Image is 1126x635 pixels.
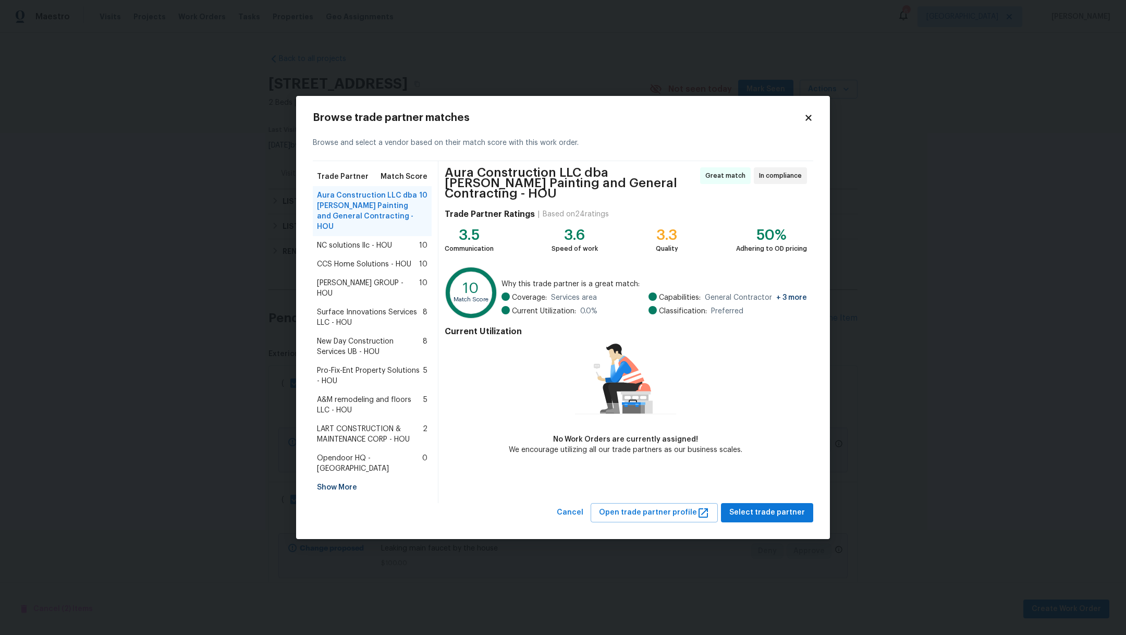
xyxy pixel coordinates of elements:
[776,294,807,301] span: + 3 more
[721,503,813,522] button: Select trade partner
[711,306,743,316] span: Preferred
[419,240,427,251] span: 10
[729,506,805,519] span: Select trade partner
[317,259,411,270] span: CCS Home Solutions - HOU
[313,125,813,161] div: Browse and select a vendor based on their match score with this work order.
[317,424,423,445] span: LART CONSTRUCTION & MAINTENANCE CORP - HOU
[381,172,427,182] span: Match Score
[736,230,807,240] div: 50%
[445,167,697,199] span: Aura Construction LLC dba [PERSON_NAME] Painting and General Contracting - HOU
[419,190,427,232] span: 10
[423,424,427,445] span: 2
[656,243,678,254] div: Quality
[423,307,427,328] span: 8
[535,209,543,219] div: |
[317,307,423,328] span: Surface Innovations Services LLC - HOU
[736,243,807,254] div: Adhering to OD pricing
[509,434,742,445] div: No Work Orders are currently assigned!
[557,506,583,519] span: Cancel
[580,306,597,316] span: 0.0 %
[419,278,427,299] span: 10
[317,240,392,251] span: NC solutions llc - HOU
[512,292,547,303] span: Coverage:
[543,209,609,219] div: Based on 24 ratings
[317,172,369,182] span: Trade Partner
[759,170,806,181] span: In compliance
[317,453,422,474] span: Opendoor HQ - [GEOGRAPHIC_DATA]
[317,190,419,232] span: Aura Construction LLC dba [PERSON_NAME] Painting and General Contracting - HOU
[705,170,750,181] span: Great match
[501,279,807,289] span: Why this trade partner is a great match:
[454,297,488,303] text: Match Score
[423,365,427,386] span: 5
[656,230,678,240] div: 3.3
[553,503,588,522] button: Cancel
[422,453,427,474] span: 0
[423,395,427,416] span: 5
[599,506,709,519] span: Open trade partner profile
[659,306,707,316] span: Classification:
[317,365,423,386] span: Pro-Fix-Ent Property Solutions - HOU
[445,326,807,337] h4: Current Utilization
[552,230,598,240] div: 3.6
[463,281,479,296] text: 10
[317,278,419,299] span: [PERSON_NAME] GROUP - HOU
[423,336,427,357] span: 8
[419,259,427,270] span: 10
[705,292,807,303] span: General Contractor
[659,292,701,303] span: Capabilities:
[551,292,597,303] span: Services area
[317,336,423,357] span: New Day Construction Services UB - HOU
[591,503,718,522] button: Open trade partner profile
[509,445,742,455] div: We encourage utilizing all our trade partners as our business scales.
[445,243,494,254] div: Communication
[317,395,423,416] span: A&M remodeling and floors LLC - HOU
[552,243,598,254] div: Speed of work
[445,209,535,219] h4: Trade Partner Ratings
[445,230,494,240] div: 3.5
[313,478,432,497] div: Show More
[313,113,804,123] h2: Browse trade partner matches
[512,306,576,316] span: Current Utilization:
